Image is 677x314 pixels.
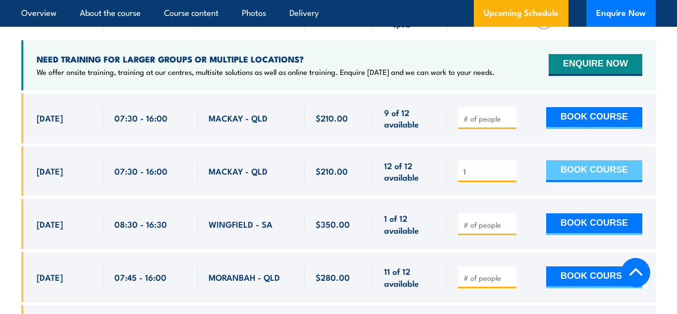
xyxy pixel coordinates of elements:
span: $210.00 [316,112,348,124]
input: # of people [463,220,513,230]
span: [DATE] [37,112,63,124]
span: 9 of 12 available [384,107,436,130]
input: # of people [463,273,513,283]
span: $210.00 [316,165,348,177]
span: MACKAY - QLD [209,112,268,124]
span: $350.00 [316,218,350,230]
span: 1 of 12 available [384,212,436,236]
h4: NEED TRAINING FOR LARGER GROUPS OR MULTIPLE LOCATIONS? [37,54,495,64]
p: We offer onsite training, training at our centres, multisite solutions as well as online training... [37,67,495,77]
span: [DATE] [37,165,63,177]
button: BOOK COURSE [546,107,642,129]
button: ENQUIRE NOW [549,54,642,76]
span: 11 of 12 available [384,265,436,289]
span: [DATE] [37,271,63,283]
input: # of people [463,114,513,124]
button: BOOK COURSE [546,266,642,288]
input: # of people [463,167,513,177]
span: $280.00 [316,271,350,283]
span: [DATE] [37,218,63,230]
span: 08:30 - 16:30 [114,218,167,230]
span: 12 of 12 available [384,160,436,183]
span: MACKAY - QLD [209,165,268,177]
span: Available spots [393,11,440,28]
span: 07:30 - 16:00 [114,112,168,124]
button: BOOK COURSE [546,160,642,182]
span: 07:30 - 16:00 [114,165,168,177]
span: WINGFIELD - SA [209,218,273,230]
span: 07:45 - 16:00 [114,271,167,283]
button: BOOK COURSE [546,213,642,235]
span: MORANBAH - QLD [209,271,280,283]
